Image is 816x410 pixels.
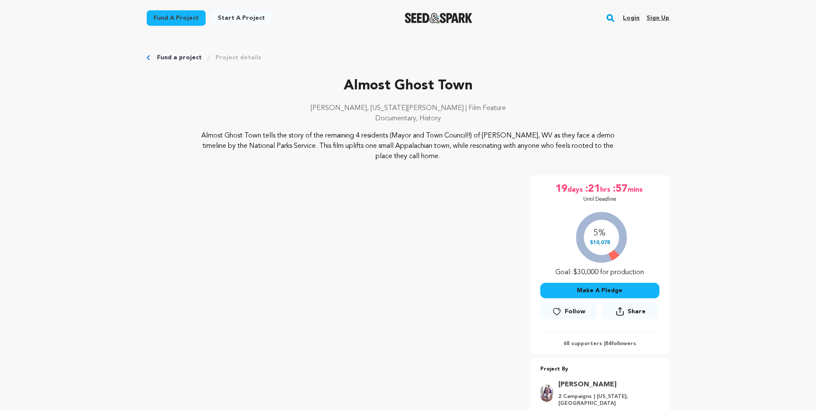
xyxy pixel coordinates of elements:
[147,10,206,26] a: Fund a project
[555,182,567,196] span: 19
[628,307,646,316] span: Share
[585,182,600,196] span: :21
[605,341,611,346] span: 84
[405,13,472,23] img: Seed&Spark Logo Dark Mode
[147,103,670,113] p: [PERSON_NAME], [US_STATE][PERSON_NAME] | Film Feature
[540,385,553,402] img: 335b6d63e9f535f0.jpg
[199,131,617,162] p: Almost Ghost Town tells the story of the remaining 4 residents (Mayor and Town Council!!) of [PER...
[540,283,659,298] button: Make A Pledge
[216,53,261,62] a: Project details
[540,304,597,319] a: Follow
[558,393,654,407] p: 2 Campaigns | [US_STATE], [GEOGRAPHIC_DATA]
[602,303,659,323] span: Share
[211,10,272,26] a: Start a project
[405,13,472,23] a: Seed&Spark Homepage
[602,303,659,319] button: Share
[540,364,659,374] p: Project By
[600,182,612,196] span: hrs
[157,53,202,62] a: Fund a project
[612,182,628,196] span: :57
[565,307,585,316] span: Follow
[147,76,670,96] p: Almost Ghost Town
[647,11,669,25] a: Sign up
[567,182,585,196] span: days
[583,196,616,203] p: Until Deadline
[628,182,644,196] span: mins
[147,53,670,62] div: Breadcrumb
[540,340,659,347] p: 68 supporters | followers
[147,113,670,124] p: Documentary, History
[623,11,640,25] a: Login
[558,379,654,390] a: Goto Jillian Howell profile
